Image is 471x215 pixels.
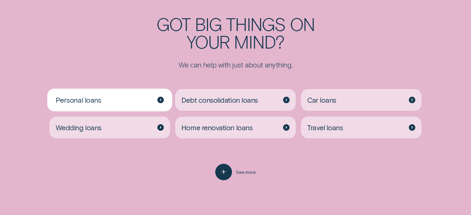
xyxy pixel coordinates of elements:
a: Personal loans [50,89,170,111]
span: Home renovation loans [181,123,252,132]
a: Home renovation loans [175,117,295,139]
span: See more [236,170,256,175]
a: Wedding loans [50,117,170,139]
a: Debt consolidation loans [175,89,295,111]
a: Car loans [301,89,421,111]
span: Personal loans [56,96,101,105]
p: We can help with just about anything. [128,60,343,69]
a: Travel loans [301,117,421,139]
span: Travel loans [307,123,343,132]
h2: Got big things on your mind? [128,15,343,50]
button: See more [215,164,256,180]
span: Car loans [307,96,336,105]
span: Debt consolidation loans [181,96,258,105]
span: Wedding loans [56,123,102,132]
